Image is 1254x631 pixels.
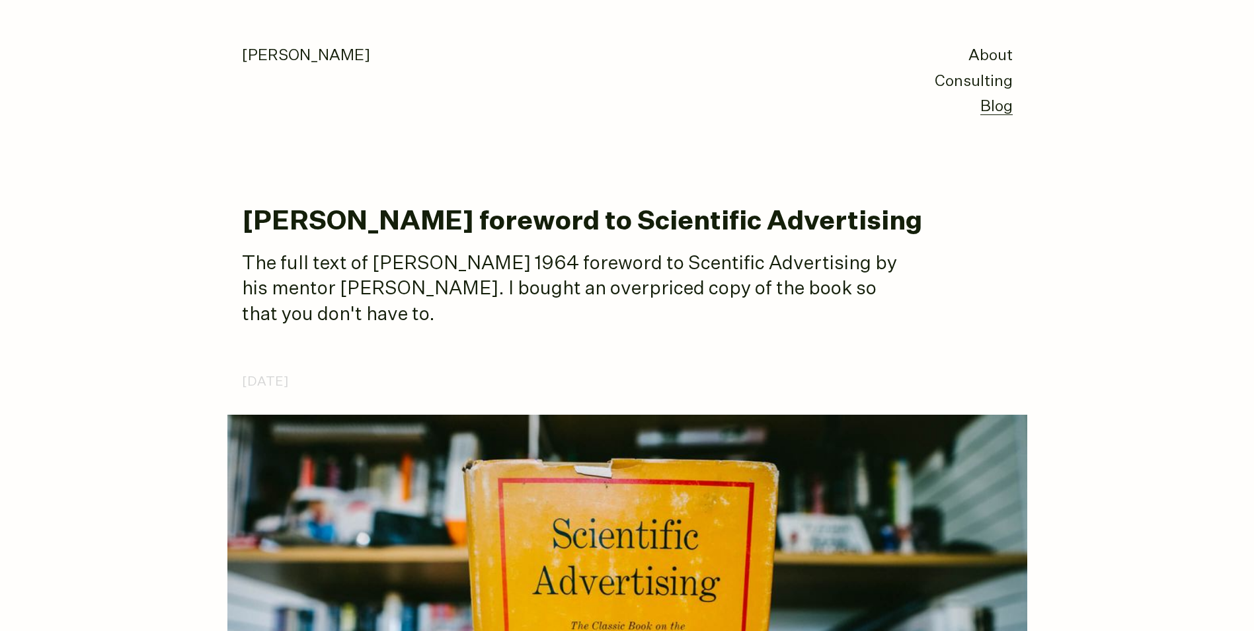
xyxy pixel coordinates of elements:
[935,74,1013,89] a: Consulting
[242,48,370,63] a: [PERSON_NAME]
[980,99,1013,115] a: Blog
[242,208,1013,237] h1: [PERSON_NAME] foreword to Scientific Advertising
[968,48,1013,63] a: About
[935,44,1013,120] nav: primary
[242,251,903,328] p: The full text of [PERSON_NAME] 1964 foreword to Scentific Advertising by his mentor [PERSON_NAME]...
[242,371,289,393] time: [DATE]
